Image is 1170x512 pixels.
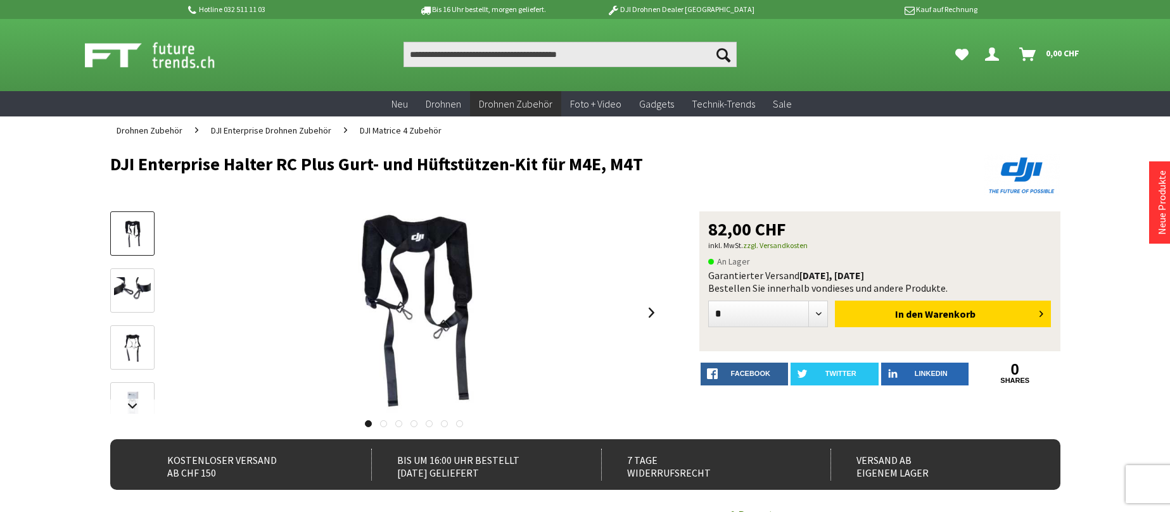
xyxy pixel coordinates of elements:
[582,2,779,17] p: DJI Drohnen Dealer [GEOGRAPHIC_DATA]
[205,116,338,144] a: DJI Enterprise Drohnen Zubehör
[692,97,755,110] span: Technik-Trends
[830,449,1033,480] div: Versand ab eigenem Lager
[701,363,789,385] a: facebook
[114,220,151,248] img: Vorschau: DJI Enterprise Halter RC Plus Gurt- und Hüftstützen-Kit für M4E, M4T
[371,449,573,480] div: Bis um 16:00 Uhr bestellt [DATE] geliefert
[85,39,243,71] img: Shop Futuretrends - zur Startseite wechseln
[708,254,750,269] span: An Lager
[710,42,737,67] button: Suchen
[186,2,384,17] p: Hotline 032 511 11 03
[426,97,461,110] span: Drohnen
[211,125,331,136] span: DJI Enterprise Drohnen Zubehör
[479,97,552,110] span: Drohnen Zubehör
[417,91,470,117] a: Drohnen
[470,91,561,117] a: Drohnen Zubehör
[925,308,976,320] span: Warenkorb
[980,42,1009,67] a: Dein Konto
[570,97,621,110] span: Foto + Video
[773,97,792,110] span: Sale
[708,238,1052,253] p: inkl. MwSt.
[561,91,630,117] a: Foto + Video
[835,301,1051,327] button: In den Warenkorb
[1046,43,1079,63] span: 0,00 CHF
[142,449,344,480] div: Kostenloser Versand ab CHF 150
[639,97,674,110] span: Gadgets
[881,363,969,385] a: LinkedIn
[708,269,1052,294] div: Garantierter Versand Bestellen Sie innerhalb von dieses und andere Produkte.
[731,370,770,377] span: facebook
[383,91,417,117] a: Neu
[895,308,923,320] span: In den
[110,154,870,173] h1: DJI Enterprise Halter RC Plus Gurt- und Hüftstützen-Kit für M4E, M4T
[949,42,975,67] a: Meine Favoriten
[984,154,1060,196] img: DJI
[764,91,801,117] a: Sale
[1155,170,1168,235] a: Neue Produkte
[360,125,442,136] span: DJI Matrice 4 Zubehör
[391,97,408,110] span: Neu
[708,220,786,238] span: 82,00 CHF
[279,211,549,414] img: DJI Enterprise Halter RC Plus Gurt- und Hüftstützen-Kit für M4E, M4T
[404,42,737,67] input: Produkt, Marke, Kategorie, EAN, Artikelnummer…
[630,91,683,117] a: Gadgets
[971,363,1059,377] a: 0
[384,2,582,17] p: Bis 16 Uhr bestellt, morgen geliefert.
[791,363,879,385] a: twitter
[683,91,764,117] a: Technik-Trends
[743,240,808,250] a: zzgl. Versandkosten
[353,116,448,144] a: DJI Matrice 4 Zubehör
[915,370,948,377] span: LinkedIn
[601,449,803,480] div: 7 Tage Widerrufsrecht
[971,377,1059,385] a: shares
[110,116,189,144] a: Drohnen Zubehör
[799,269,864,282] b: [DATE], [DATE]
[1014,42,1086,67] a: Warenkorb
[825,370,856,377] span: twitter
[780,2,977,17] p: Kauf auf Rechnung
[117,125,182,136] span: Drohnen Zubehör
